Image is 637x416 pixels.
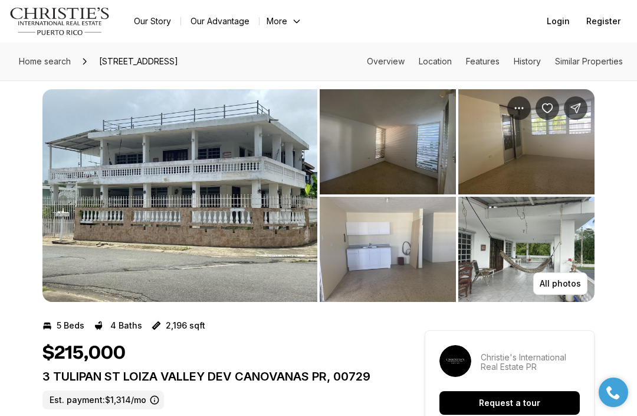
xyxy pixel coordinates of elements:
a: Our Story [124,13,180,30]
nav: Page section menu [367,57,623,66]
button: Share Property: 3 TULIPAN ST LOIZA VALLEY DEV [564,96,587,120]
button: View image gallery [320,89,456,194]
p: 4 Baths [110,321,142,330]
label: Est. payment: $1,314/mo [42,391,164,409]
a: Skip to: Similar Properties [555,56,623,66]
button: Property options [507,96,531,120]
img: logo [9,7,110,35]
a: Skip to: Features [466,56,500,66]
p: Request a tour [479,398,540,408]
span: Login [547,17,570,26]
span: Home search [19,56,71,66]
a: Home search [14,52,75,71]
button: Register [579,9,628,33]
button: View image gallery [320,197,456,302]
li: 1 of 13 [42,89,317,302]
span: [STREET_ADDRESS] [94,52,183,71]
button: View image gallery [458,197,595,302]
button: Request a tour [439,391,580,415]
button: Save Property: 3 TULIPAN ST LOIZA VALLEY DEV [536,96,559,120]
p: All photos [540,279,581,288]
h1: $215,000 [42,342,126,365]
p: 3 TULIPAN ST LOIZA VALLEY DEV CANOVANAS PR, 00729 [42,369,382,383]
li: 2 of 13 [320,89,595,302]
p: 5 Beds [57,321,84,330]
p: 2,196 sqft [166,321,205,330]
button: View image gallery [458,89,595,194]
div: Listing Photos [42,89,595,302]
p: Christie's International Real Estate PR [481,353,580,372]
button: More [260,13,309,30]
button: All photos [533,272,587,295]
a: Skip to: Location [419,56,452,66]
a: Our Advantage [181,13,259,30]
span: Register [586,17,620,26]
button: 4 Baths [94,316,142,335]
button: View image gallery [42,89,317,302]
button: Login [540,9,577,33]
a: Skip to: Overview [367,56,405,66]
a: Skip to: History [514,56,541,66]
